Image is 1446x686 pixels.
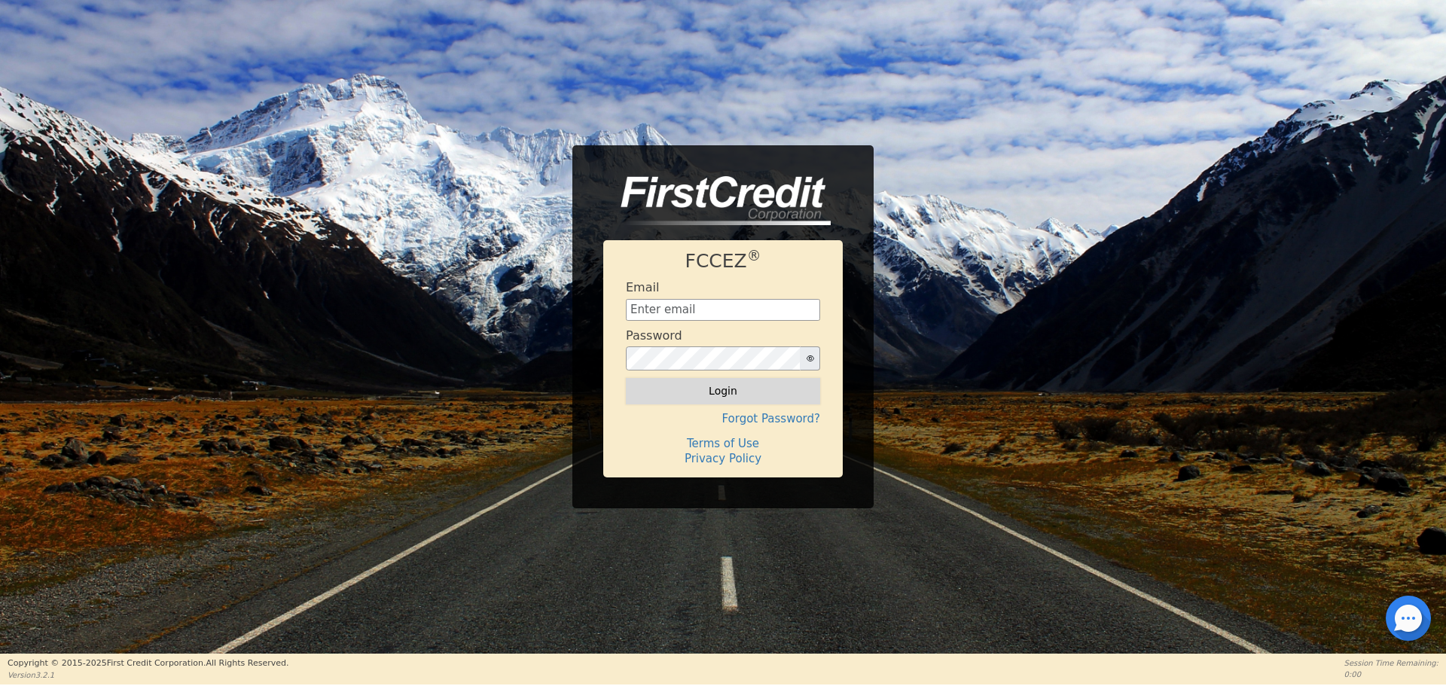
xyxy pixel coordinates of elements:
[1344,669,1438,680] p: 0:00
[8,669,288,681] p: Version 3.2.1
[626,299,820,322] input: Enter email
[626,328,682,343] h4: Password
[626,412,820,425] h4: Forgot Password?
[8,657,288,670] p: Copyright © 2015- 2025 First Credit Corporation.
[626,346,801,370] input: password
[206,658,288,668] span: All Rights Reserved.
[603,176,831,226] img: logo-CMu_cnol.png
[1344,657,1438,669] p: Session Time Remaining:
[626,250,820,273] h1: FCCEZ
[626,452,820,465] h4: Privacy Policy
[626,280,659,294] h4: Email
[747,248,761,264] sup: ®
[626,437,820,450] h4: Terms of Use
[626,378,820,404] button: Login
